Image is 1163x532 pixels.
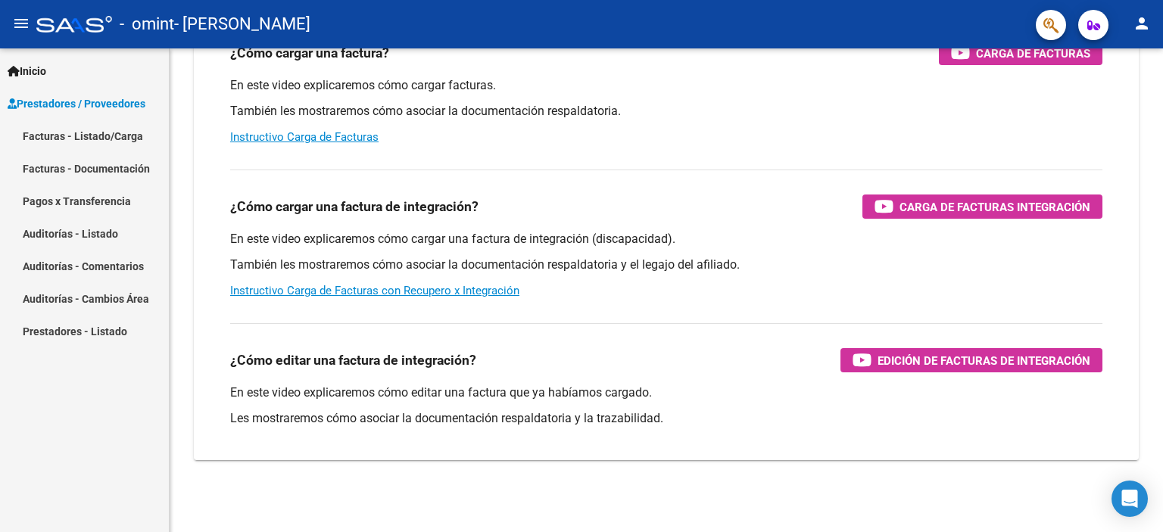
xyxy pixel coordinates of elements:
[8,95,145,112] span: Prestadores / Proveedores
[230,231,1102,247] p: En este video explicaremos cómo cargar una factura de integración (discapacidad).
[1133,14,1151,33] mat-icon: person
[939,41,1102,65] button: Carga de Facturas
[230,284,519,297] a: Instructivo Carga de Facturas con Recupero x Integración
[230,103,1102,120] p: También les mostraremos cómo asociar la documentación respaldatoria.
[230,130,379,144] a: Instructivo Carga de Facturas
[840,348,1102,372] button: Edición de Facturas de integración
[12,14,30,33] mat-icon: menu
[230,257,1102,273] p: También les mostraremos cómo asociar la documentación respaldatoria y el legajo del afiliado.
[230,196,479,217] h3: ¿Cómo cargar una factura de integración?
[878,351,1090,370] span: Edición de Facturas de integración
[900,198,1090,216] span: Carga de Facturas Integración
[230,410,1102,427] p: Les mostraremos cómo asociar la documentación respaldatoria y la trazabilidad.
[1112,481,1148,517] div: Open Intercom Messenger
[174,8,310,41] span: - [PERSON_NAME]
[120,8,174,41] span: - omint
[862,194,1102,219] button: Carga de Facturas Integración
[230,350,476,371] h3: ¿Cómo editar una factura de integración?
[8,63,46,79] span: Inicio
[230,384,1102,401] p: En este video explicaremos cómo editar una factura que ya habíamos cargado.
[230,42,389,64] h3: ¿Cómo cargar una factura?
[230,77,1102,94] p: En este video explicaremos cómo cargar facturas.
[976,44,1090,63] span: Carga de Facturas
